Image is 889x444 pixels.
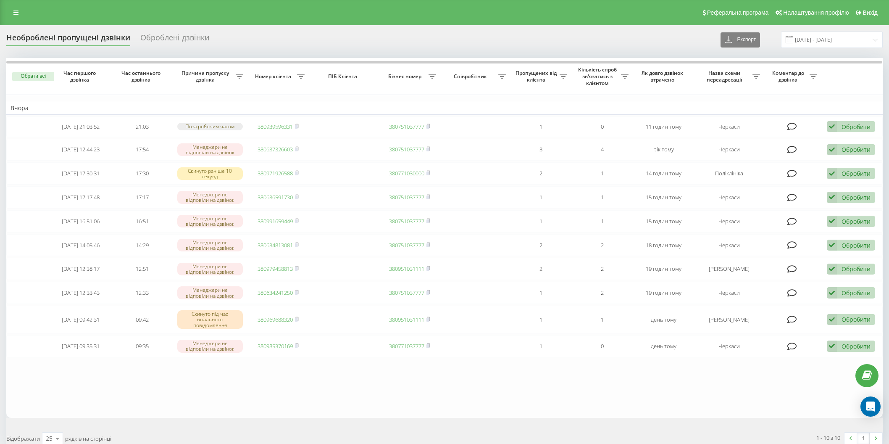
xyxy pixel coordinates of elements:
div: Обробити [842,265,871,273]
div: Менеджери не відповіли на дзвінок [177,215,243,227]
a: 380951031111 [389,265,424,272]
span: Бізнес номер [383,73,429,80]
td: 1 [571,162,633,185]
td: 0 [571,116,633,137]
a: 380751037777 [389,289,424,296]
td: Черкаси [694,139,764,161]
a: 380751037777 [389,193,424,201]
td: Вчора [6,102,883,114]
div: Менеджери не відповіли на дзвінок [177,286,243,299]
td: [DATE] 16:51:06 [50,210,111,233]
td: 2 [571,282,633,304]
td: 1 [510,282,571,304]
div: Поза робочим часом [177,123,243,130]
td: Черкаси [694,116,764,137]
a: 380637326603 [258,145,293,153]
a: 380939596331 [258,123,293,130]
td: 18 годин тому [633,234,694,256]
td: 19 годин тому [633,282,694,304]
td: 1 [510,116,571,137]
a: 380751037777 [389,123,424,130]
span: Налаштування профілю [783,9,849,16]
td: 14:29 [111,234,173,256]
div: Обробити [842,289,871,297]
td: 1 [571,186,633,209]
td: [DATE] 09:42:31 [50,306,111,333]
span: ПІБ Клієнта [316,73,371,80]
div: Менеджери не відповіли на дзвінок [177,239,243,251]
td: 2 [510,258,571,280]
div: Обробити [842,315,871,323]
td: [PERSON_NAME] [694,258,764,280]
span: Коментар до дзвінка [768,70,810,83]
td: Черкаси [694,210,764,233]
td: Поліклініка [694,162,764,185]
a: 380634813081 [258,241,293,249]
span: Номер клієнта [252,73,297,80]
a: 380951031111 [389,316,424,323]
td: [DATE] 14:05:46 [50,234,111,256]
div: Обробити [842,342,871,350]
td: 1 [510,306,571,333]
div: Обробити [842,145,871,153]
div: Обробити [842,217,871,225]
td: 2 [510,162,571,185]
td: Черкаси [694,335,764,357]
td: 19 годин тому [633,258,694,280]
a: 380751037777 [389,217,424,225]
td: 09:42 [111,306,173,333]
span: рядків на сторінці [65,435,111,442]
div: Оброблені дзвінки [140,33,209,46]
a: 380636591730 [258,193,293,201]
div: Обробити [842,241,871,249]
td: Черкаси [694,282,764,304]
td: день тому [633,306,694,333]
td: 1 [571,306,633,333]
td: 1 [571,210,633,233]
td: Черкаси [694,186,764,209]
td: рік тому [633,139,694,161]
td: 2 [571,258,633,280]
span: Відображати [6,435,40,442]
button: Експорт [721,32,760,48]
a: 380771030000 [389,169,424,177]
button: Обрати всі [12,72,54,81]
div: Обробити [842,169,871,177]
td: [DATE] 17:30:31 [50,162,111,185]
td: 1 [510,210,571,233]
td: 2 [510,234,571,256]
span: Як довго дзвінок втрачено [640,70,687,83]
td: 17:54 [111,139,173,161]
div: Open Intercom Messenger [860,396,881,417]
td: 16:51 [111,210,173,233]
span: Вихід [863,9,878,16]
td: день тому [633,335,694,357]
span: Співробітник [444,73,499,80]
td: [PERSON_NAME] [694,306,764,333]
a: 380969688320 [258,316,293,323]
span: Кількість спроб зв'язатись з клієнтом [576,66,621,86]
a: 380634241250 [258,289,293,296]
span: Пропущених від клієнта [514,70,560,83]
div: Менеджери не відповіли на дзвінок [177,340,243,352]
a: 380751037777 [389,241,424,249]
td: 17:17 [111,186,173,209]
a: 380771037777 [389,342,424,350]
a: 380971926588 [258,169,293,177]
span: Причина пропуску дзвінка [177,70,235,83]
td: [DATE] 21:03:52 [50,116,111,137]
span: Назва схеми переадресації [698,70,752,83]
div: Менеджери не відповіли на дзвінок [177,191,243,203]
td: Черкаси [694,234,764,256]
span: Реферальна програма [707,9,769,16]
div: 1 - 10 з 10 [816,433,840,442]
div: Скинуто під час вітального повідомлення [177,310,243,329]
div: Необроблені пропущені дзвінки [6,33,130,46]
span: Час першого дзвінка [57,70,105,83]
td: 14 годин тому [633,162,694,185]
td: 12:33 [111,282,173,304]
td: 21:03 [111,116,173,137]
span: Час останнього дзвінка [118,70,166,83]
div: Скинуто раніше 10 секунд [177,167,243,180]
td: 11 годин тому [633,116,694,137]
